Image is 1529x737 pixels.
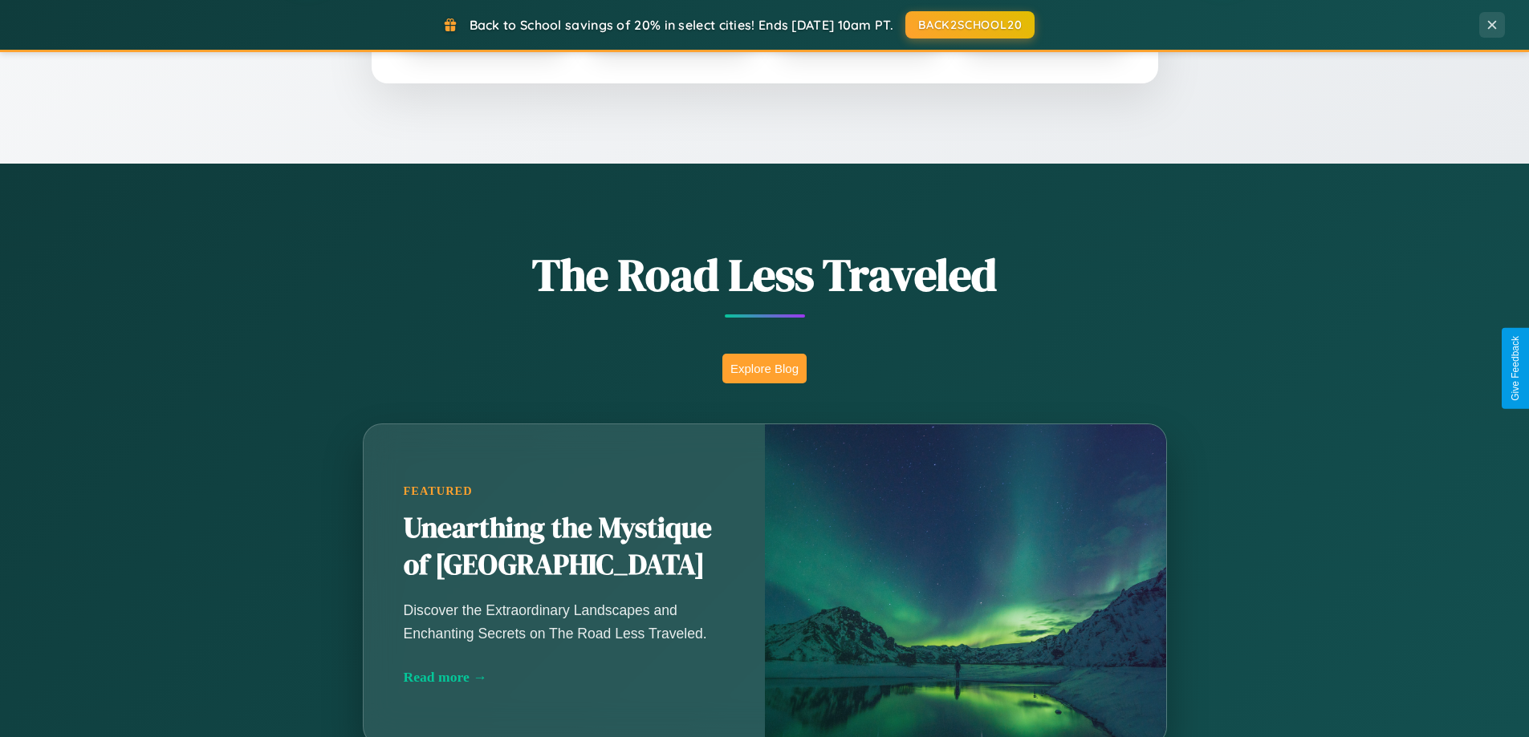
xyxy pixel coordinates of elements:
[404,669,725,686] div: Read more →
[404,510,725,584] h2: Unearthing the Mystique of [GEOGRAPHIC_DATA]
[470,17,893,33] span: Back to School savings of 20% in select cities! Ends [DATE] 10am PT.
[722,354,807,383] button: Explore Blog
[905,11,1035,38] button: BACK2SCHOOL20
[1510,336,1521,401] div: Give Feedback
[404,484,725,498] div: Featured
[283,244,1246,306] h1: The Road Less Traveled
[404,599,725,644] p: Discover the Extraordinary Landscapes and Enchanting Secrets on The Road Less Traveled.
